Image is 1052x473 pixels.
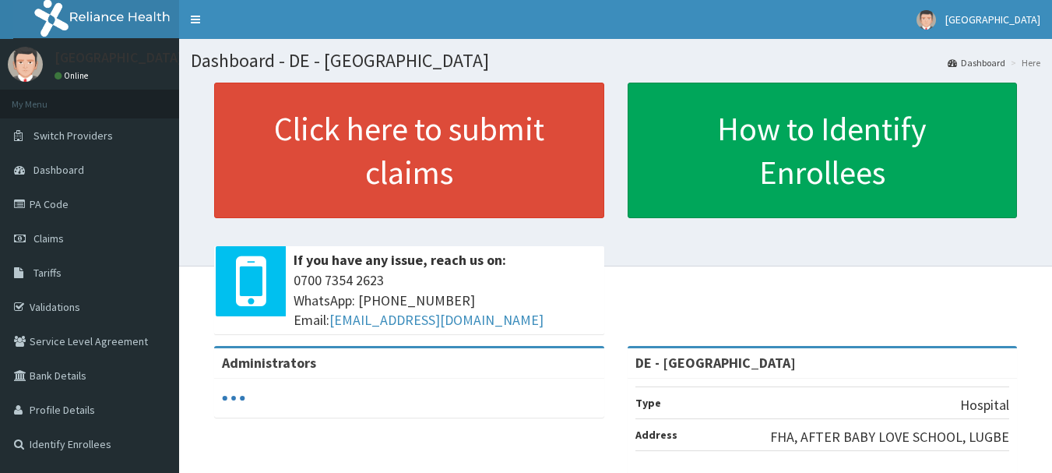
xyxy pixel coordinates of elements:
a: How to Identify Enrollees [628,83,1018,218]
a: Dashboard [948,56,1005,69]
img: User Image [8,47,43,82]
span: [GEOGRAPHIC_DATA] [945,12,1040,26]
span: 0700 7354 2623 WhatsApp: [PHONE_NUMBER] Email: [294,270,596,330]
span: Tariffs [33,266,62,280]
b: Address [635,428,677,442]
strong: DE - [GEOGRAPHIC_DATA] [635,354,796,372]
p: FHA, AFTER BABY LOVE SCHOOL, LUGBE [770,427,1009,447]
a: Click here to submit claims [214,83,604,218]
b: Administrators [222,354,316,372]
span: Switch Providers [33,129,113,143]
img: User Image [917,10,936,30]
li: Here [1007,56,1040,69]
span: Dashboard [33,163,84,177]
a: [EMAIL_ADDRESS][DOMAIN_NAME] [329,311,544,329]
span: Claims [33,231,64,245]
a: Online [55,70,92,81]
b: If you have any issue, reach us on: [294,251,506,269]
svg: audio-loading [222,387,245,410]
h1: Dashboard - DE - [GEOGRAPHIC_DATA] [191,51,1040,71]
b: Type [635,396,661,410]
p: [GEOGRAPHIC_DATA] [55,51,183,65]
p: Hospital [960,395,1009,415]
